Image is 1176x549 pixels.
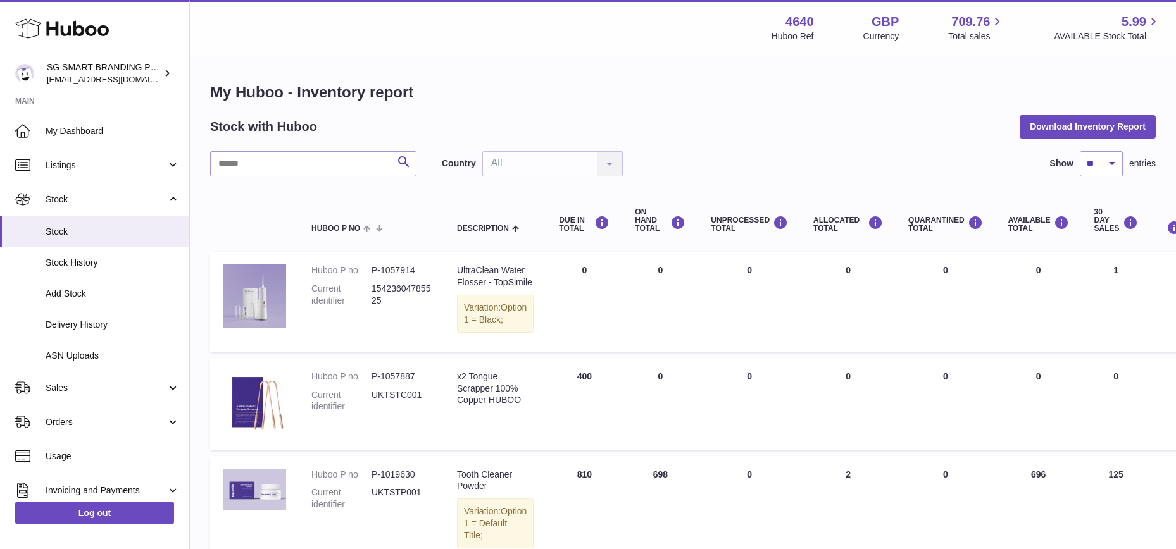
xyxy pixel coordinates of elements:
[785,13,814,30] strong: 4640
[311,486,372,510] dt: Current identifier
[47,61,161,85] div: SG SMART BRANDING PTE. LTD.
[546,358,622,450] td: 400
[1082,358,1151,450] td: 0
[1129,157,1156,170] span: entries
[948,13,1004,42] a: 709.76 Total sales
[546,252,622,352] td: 0
[801,252,896,352] td: 0
[951,13,990,30] span: 709.76
[457,225,509,233] span: Description
[559,216,610,233] div: DUE IN TOTAL
[46,416,166,428] span: Orders
[457,469,534,493] div: Tooth Cleaner Powder
[311,283,372,307] dt: Current identifier
[996,252,1082,352] td: 0
[372,371,432,383] dd: P-1057887
[223,469,286,511] img: product image
[457,295,534,333] div: Variation:
[698,358,801,450] td: 0
[1050,157,1073,170] label: Show
[210,82,1156,102] h1: My Huboo - Inventory report
[943,371,948,381] span: 0
[1094,208,1138,233] div: 30 DAY SALES
[457,498,534,548] div: Variation:
[1054,30,1161,42] span: AVAILABLE Stock Total
[1082,252,1151,352] td: 1
[46,382,166,394] span: Sales
[948,30,1004,42] span: Total sales
[46,350,180,362] span: ASN Uploads
[698,252,801,352] td: 0
[15,502,174,524] a: Log out
[47,74,186,84] span: [EMAIL_ADDRESS][DOMAIN_NAME]
[1122,13,1146,30] span: 5.99
[46,319,180,331] span: Delivery History
[46,194,166,206] span: Stock
[457,264,534,288] div: UltraClean Water Flosser - TopSimile
[1008,216,1069,233] div: AVAILABLE Total
[813,216,883,233] div: ALLOCATED Total
[372,283,432,307] dd: 15423604785525
[46,484,166,497] span: Invoicing and Payments
[311,371,372,383] dt: Huboo P no
[46,288,180,300] span: Add Stock
[908,216,983,233] div: QUARANTINED Total
[46,257,180,269] span: Stock History
[1054,13,1161,42] a: 5.99 AVAILABLE Stock Total
[46,125,180,137] span: My Dashboard
[635,208,685,233] div: ON HAND Total
[46,450,180,462] span: Usage
[46,226,180,238] span: Stock
[372,389,432,413] dd: UKTSTC001
[223,371,286,434] img: product image
[711,216,788,233] div: UNPROCESSED Total
[442,157,476,170] label: Country
[1020,115,1156,138] button: Download Inventory Report
[372,469,432,481] dd: P-1019630
[622,358,698,450] td: 0
[223,264,286,328] img: product image
[457,371,534,407] div: x2 Tongue Scrapper 100% Copper HUBOO
[943,265,948,275] span: 0
[996,358,1082,450] td: 0
[943,469,948,479] span: 0
[311,264,372,276] dt: Huboo P no
[311,469,372,481] dt: Huboo P no
[311,225,360,233] span: Huboo P no
[372,264,432,276] dd: P-1057914
[210,118,317,135] h2: Stock with Huboo
[15,64,34,83] img: uktopsmileshipping@gmail.com
[801,358,896,450] td: 0
[46,159,166,171] span: Listings
[464,506,527,540] span: Option 1 = Default Title;
[863,30,899,42] div: Currency
[622,252,698,352] td: 0
[772,30,814,42] div: Huboo Ref
[372,486,432,510] dd: UKTSTP001
[311,389,372,413] dt: Current identifier
[464,302,527,324] span: Option 1 = Black;
[872,13,899,30] strong: GBP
